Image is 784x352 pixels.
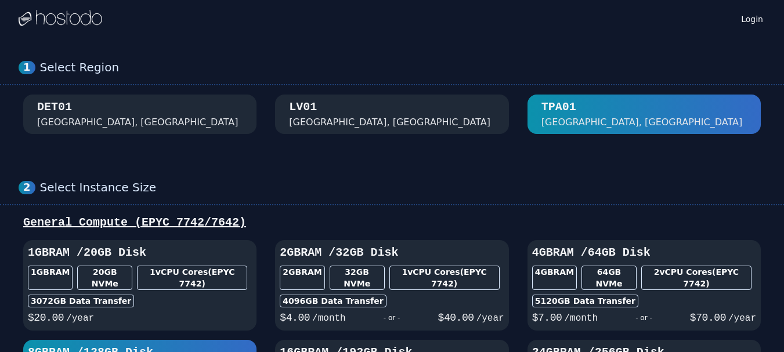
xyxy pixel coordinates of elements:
button: LV01 [GEOGRAPHIC_DATA], [GEOGRAPHIC_DATA] [275,95,508,134]
div: 1GB RAM [28,266,73,290]
div: 3072 GB Data Transfer [28,295,134,307]
div: 1 vCPU Cores (EPYC 7742) [389,266,500,290]
span: $ 7.00 [532,312,562,324]
button: 4GBRAM /64GB Disk4GBRAM64GB NVMe2vCPU Cores(EPYC 7742)5120GB Data Transfer$7.00/month- or -$70.00... [528,240,761,331]
span: $ 4.00 [280,312,310,324]
div: 20 GB NVMe [77,266,132,290]
div: DET01 [37,99,72,115]
div: 2 vCPU Cores (EPYC 7742) [641,266,752,290]
div: [GEOGRAPHIC_DATA], [GEOGRAPHIC_DATA] [541,115,743,129]
a: Login [739,11,765,25]
span: $ 40.00 [438,312,474,324]
div: TPA01 [541,99,576,115]
span: /year [728,313,756,324]
div: 1 vCPU Cores (EPYC 7742) [137,266,247,290]
span: $ 20.00 [28,312,64,324]
div: 2GB RAM [280,266,324,290]
div: 4GB RAM [532,266,577,290]
span: /month [564,313,598,324]
div: - or - [598,310,690,326]
div: 4096 GB Data Transfer [280,295,386,307]
button: TPA01 [GEOGRAPHIC_DATA], [GEOGRAPHIC_DATA] [528,95,761,134]
span: $ 70.00 [690,312,726,324]
button: 2GBRAM /32GB Disk2GBRAM32GB NVMe1vCPU Cores(EPYC 7742)4096GB Data Transfer$4.00/month- or -$40.00... [275,240,508,331]
div: LV01 [289,99,317,115]
h3: 1GB RAM / 20 GB Disk [28,245,252,261]
button: 1GBRAM /20GB Disk1GBRAM20GB NVMe1vCPU Cores(EPYC 7742)3072GB Data Transfer$20.00/year [23,240,256,331]
div: 32 GB NVMe [330,266,385,290]
img: Logo [19,10,102,27]
h3: 4GB RAM / 64 GB Disk [532,245,756,261]
span: /year [476,313,504,324]
div: 5120 GB Data Transfer [532,295,638,307]
span: /month [312,313,346,324]
div: General Compute (EPYC 7742/7642) [19,215,765,231]
div: 64 GB NVMe [581,266,637,290]
span: /year [66,313,94,324]
div: Select Region [40,60,765,75]
div: Select Instance Size [40,180,765,195]
div: [GEOGRAPHIC_DATA], [GEOGRAPHIC_DATA] [37,115,239,129]
h3: 2GB RAM / 32 GB Disk [280,245,504,261]
div: [GEOGRAPHIC_DATA], [GEOGRAPHIC_DATA] [289,115,490,129]
button: DET01 [GEOGRAPHIC_DATA], [GEOGRAPHIC_DATA] [23,95,256,134]
div: 1 [19,61,35,74]
div: - or - [346,310,438,326]
div: 2 [19,181,35,194]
